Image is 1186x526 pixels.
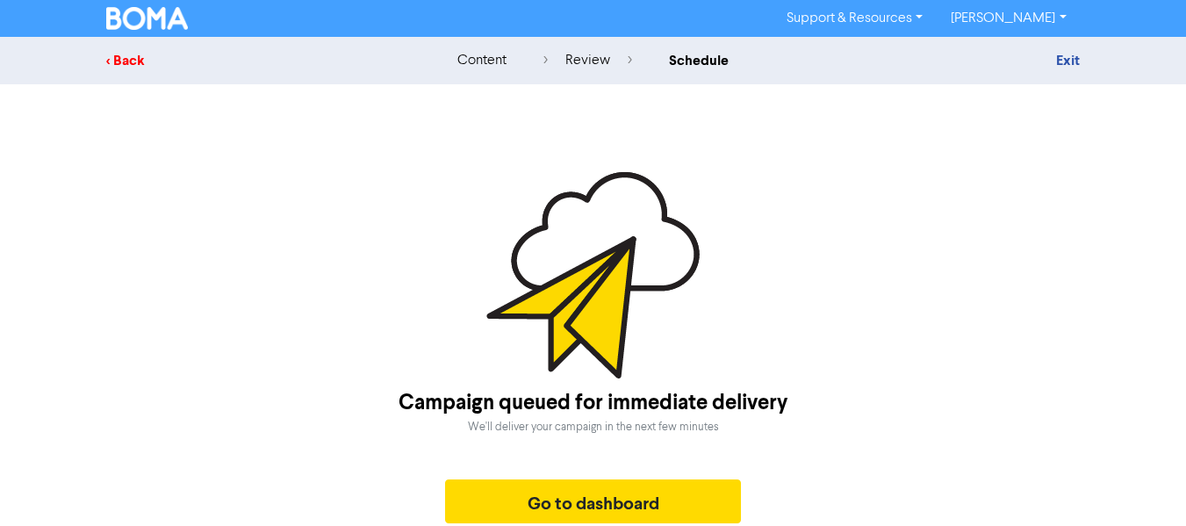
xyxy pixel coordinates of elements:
div: Campaign queued for immediate delivery [399,387,788,419]
div: < Back [106,50,413,71]
iframe: Chat Widget [1098,442,1186,526]
a: [PERSON_NAME] [937,4,1080,32]
a: Support & Resources [773,4,937,32]
div: We'll deliver your campaign in the next few minutes [468,419,719,436]
img: BOMA Logo [106,7,189,30]
button: Go to dashboard [445,479,742,523]
a: Exit [1056,52,1080,69]
img: Scheduled [486,172,700,378]
div: review [543,50,632,71]
div: content [457,50,507,71]
div: schedule [669,50,729,71]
